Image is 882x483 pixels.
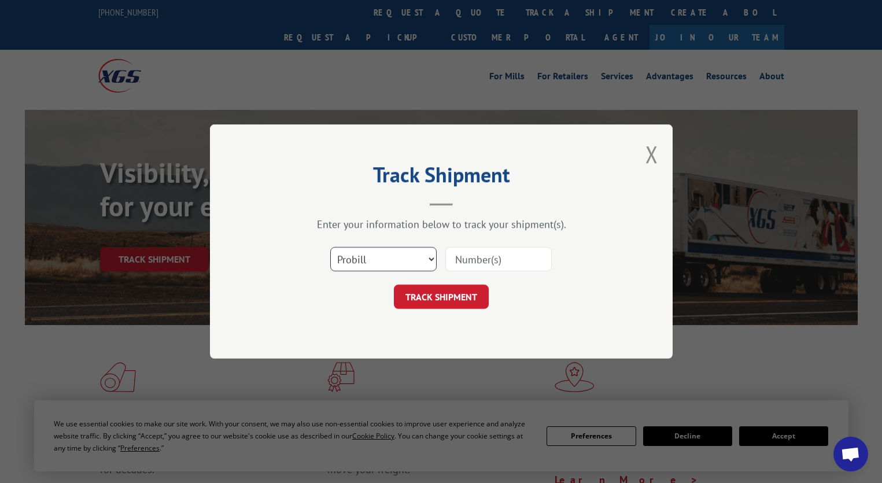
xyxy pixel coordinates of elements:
div: Enter your information below to track your shipment(s). [268,217,615,231]
input: Number(s) [445,247,552,271]
h2: Track Shipment [268,167,615,189]
button: TRACK SHIPMENT [394,285,489,309]
button: Close modal [645,139,658,169]
div: Open chat [833,437,868,471]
